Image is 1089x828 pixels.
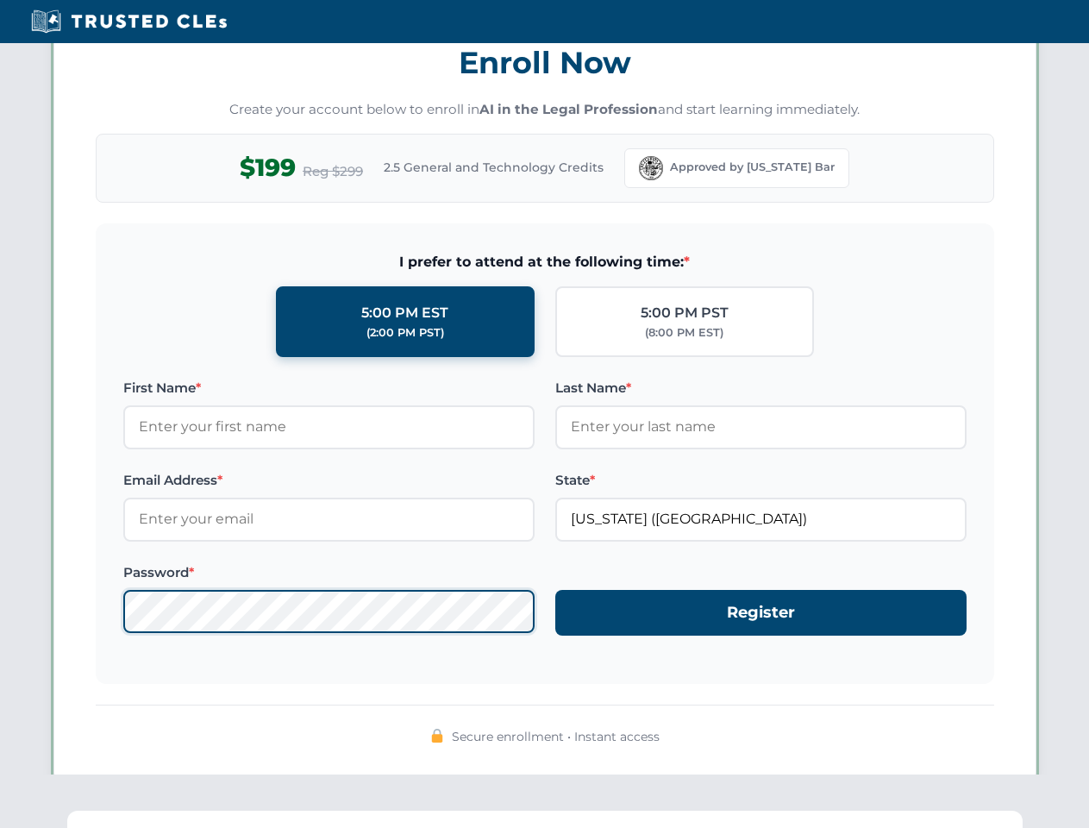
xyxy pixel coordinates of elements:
[641,302,729,324] div: 5:00 PM PST
[123,405,535,448] input: Enter your first name
[303,161,363,182] span: Reg $299
[384,158,604,177] span: 2.5 General and Technology Credits
[430,729,444,743] img: 🔒
[123,562,535,583] label: Password
[555,405,967,448] input: Enter your last name
[123,498,535,541] input: Enter your email
[670,159,835,176] span: Approved by [US_STATE] Bar
[555,498,967,541] input: Florida (FL)
[479,101,658,117] strong: AI in the Legal Profession
[555,590,967,636] button: Register
[555,378,967,398] label: Last Name
[366,324,444,342] div: (2:00 PM PST)
[123,470,535,491] label: Email Address
[123,251,967,273] span: I prefer to attend at the following time:
[96,100,994,120] p: Create your account below to enroll in and start learning immediately.
[240,148,296,187] span: $199
[361,302,448,324] div: 5:00 PM EST
[26,9,232,34] img: Trusted CLEs
[555,470,967,491] label: State
[452,727,660,746] span: Secure enrollment • Instant access
[96,35,994,90] h3: Enroll Now
[639,156,663,180] img: Florida Bar
[645,324,723,342] div: (8:00 PM EST)
[123,378,535,398] label: First Name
